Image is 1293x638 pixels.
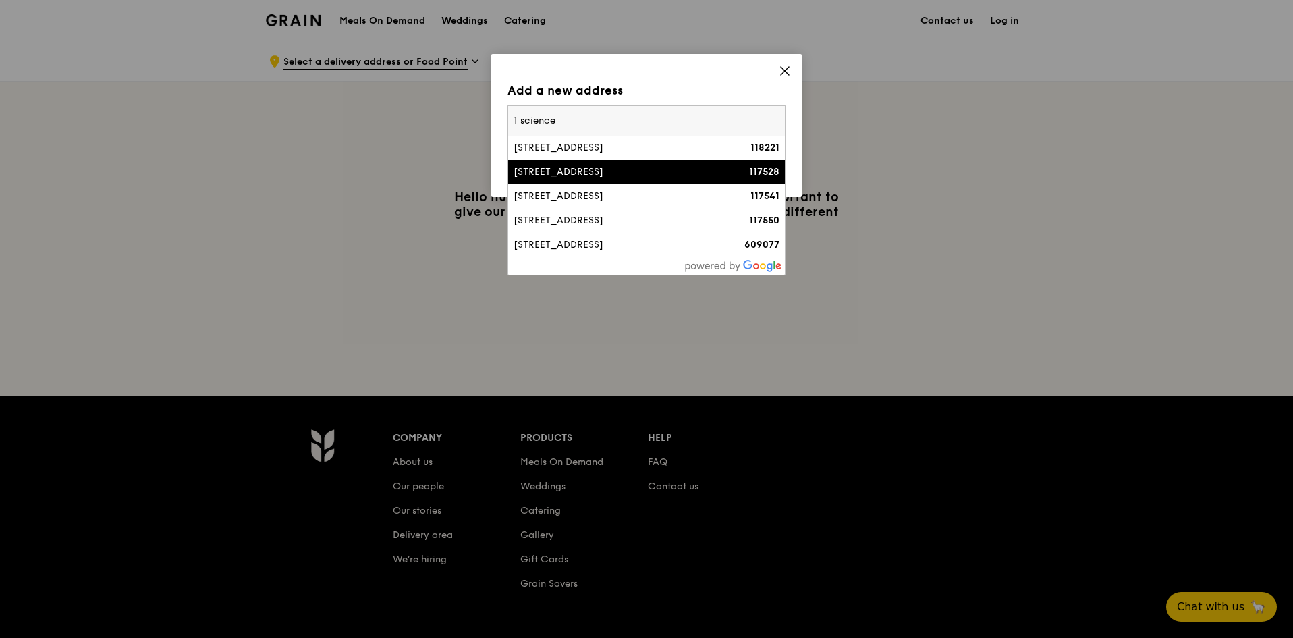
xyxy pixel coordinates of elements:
strong: 117528 [749,166,779,178]
div: Add a new address [507,81,786,100]
div: [STREET_ADDRESS] [514,165,713,179]
div: [STREET_ADDRESS] [514,141,713,155]
div: [STREET_ADDRESS] [514,190,713,203]
img: powered-by-google.60e8a832.png [685,260,782,272]
strong: 117541 [750,190,779,202]
div: [STREET_ADDRESS] [514,238,713,252]
strong: 117550 [749,215,779,226]
strong: 118221 [750,142,779,153]
strong: 609077 [744,239,779,250]
div: [STREET_ADDRESS] [514,214,713,228]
